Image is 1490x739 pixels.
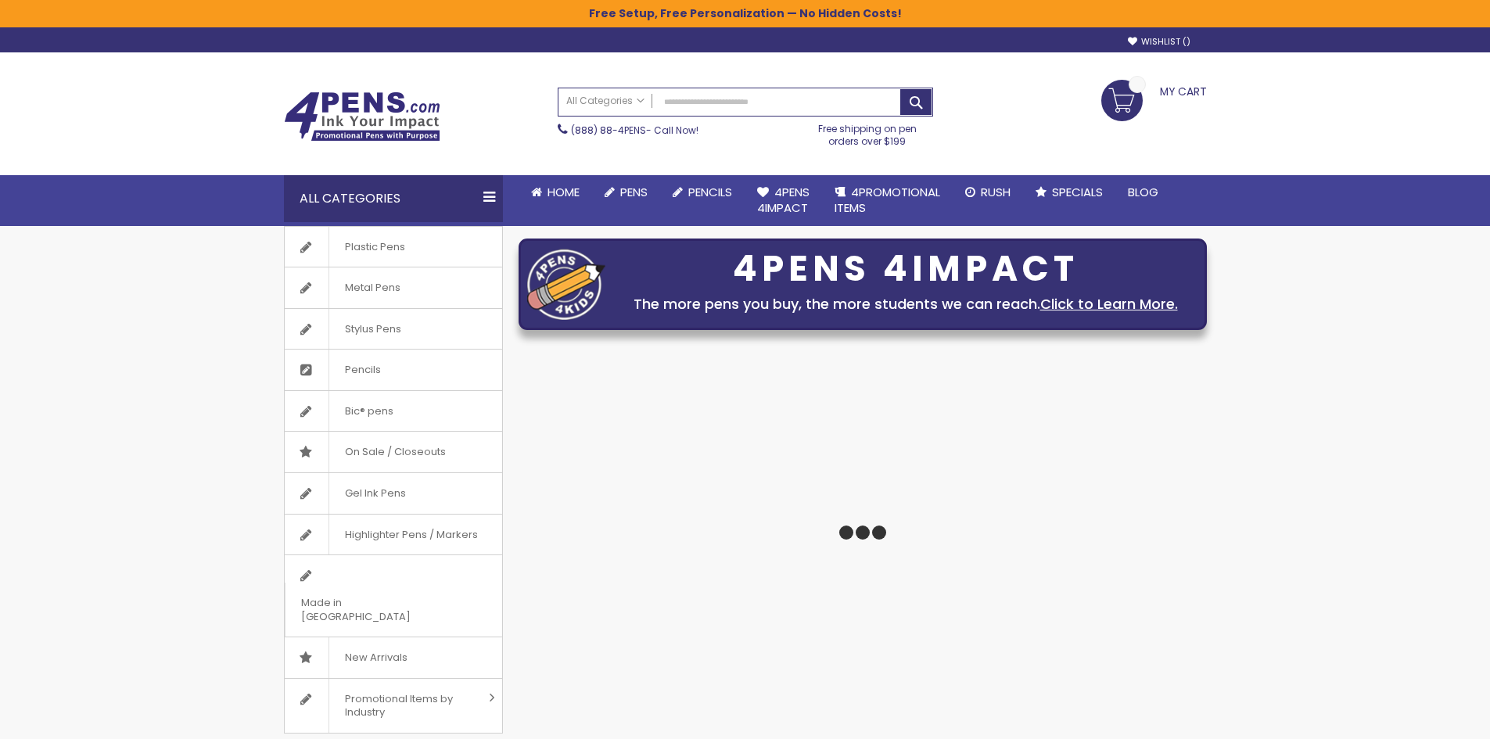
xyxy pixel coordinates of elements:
a: Stylus Pens [285,309,502,350]
a: Click to Learn More. [1040,294,1178,314]
a: Pencils [285,350,502,390]
img: four_pen_logo.png [527,249,605,320]
span: On Sale / Closeouts [329,432,461,472]
a: Made in [GEOGRAPHIC_DATA] [285,555,502,637]
span: Blog [1128,184,1158,200]
a: Pencils [660,175,745,210]
span: Specials [1052,184,1103,200]
span: Highlighter Pens / Markers [329,515,494,555]
a: Bic® pens [285,391,502,432]
div: The more pens you buy, the more students we can reach. [613,293,1198,315]
span: Pencils [688,184,732,200]
span: Stylus Pens [329,309,417,350]
span: Home [548,184,580,200]
img: 4Pens Custom Pens and Promotional Products [284,91,440,142]
span: Rush [981,184,1011,200]
span: New Arrivals [329,637,423,678]
a: New Arrivals [285,637,502,678]
span: Metal Pens [329,267,416,308]
a: (888) 88-4PENS [571,124,646,137]
span: Plastic Pens [329,227,421,267]
a: On Sale / Closeouts [285,432,502,472]
a: Rush [953,175,1023,210]
a: Pens [592,175,660,210]
a: Metal Pens [285,267,502,308]
a: Gel Ink Pens [285,473,502,514]
a: Specials [1023,175,1115,210]
div: Free shipping on pen orders over $199 [802,117,933,148]
span: Pens [620,184,648,200]
span: All Categories [566,95,644,107]
span: Gel Ink Pens [329,473,422,514]
span: Pencils [329,350,397,390]
a: Home [519,175,592,210]
a: 4PROMOTIONALITEMS [822,175,953,226]
span: 4Pens 4impact [757,184,810,216]
a: Promotional Items by Industry [285,679,502,733]
a: Blog [1115,175,1171,210]
span: Promotional Items by Industry [329,679,483,733]
a: Highlighter Pens / Markers [285,515,502,555]
div: 4PENS 4IMPACT [613,253,1198,285]
a: 4Pens4impact [745,175,822,226]
span: - Call Now! [571,124,698,137]
a: All Categories [558,88,652,114]
span: 4PROMOTIONAL ITEMS [835,184,940,216]
a: Wishlist [1128,36,1190,48]
a: Plastic Pens [285,227,502,267]
span: Made in [GEOGRAPHIC_DATA] [285,583,463,637]
span: Bic® pens [329,391,409,432]
div: All Categories [284,175,503,222]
